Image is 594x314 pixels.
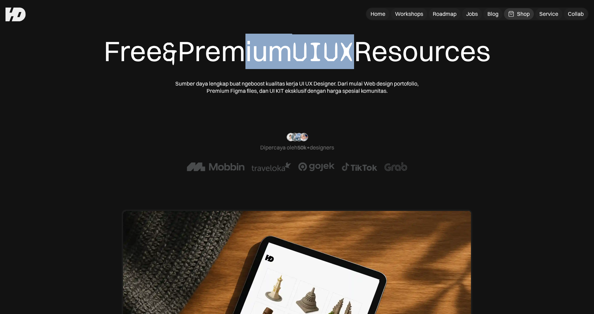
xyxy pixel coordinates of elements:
[371,10,385,18] div: Home
[483,8,503,20] a: Blog
[395,10,423,18] div: Workshops
[104,34,491,69] div: Free Premium Resources
[504,8,534,20] a: Shop
[517,10,530,18] div: Shop
[391,8,427,20] a: Workshops
[173,80,421,94] div: Sumber daya lengkap buat ngeboost kualitas kerja UI UX Designer. Dari mulai Web design portofolio...
[466,10,478,18] div: Jobs
[162,35,178,69] span: &
[539,10,558,18] div: Service
[564,8,588,20] a: Collab
[292,35,354,69] span: UIUX
[535,8,562,20] a: Service
[260,144,334,151] div: Dipercaya oleh designers
[366,8,389,20] a: Home
[297,144,310,151] span: 50k+
[487,10,498,18] div: Blog
[429,8,461,20] a: Roadmap
[568,10,584,18] div: Collab
[433,10,456,18] div: Roadmap
[462,8,482,20] a: Jobs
